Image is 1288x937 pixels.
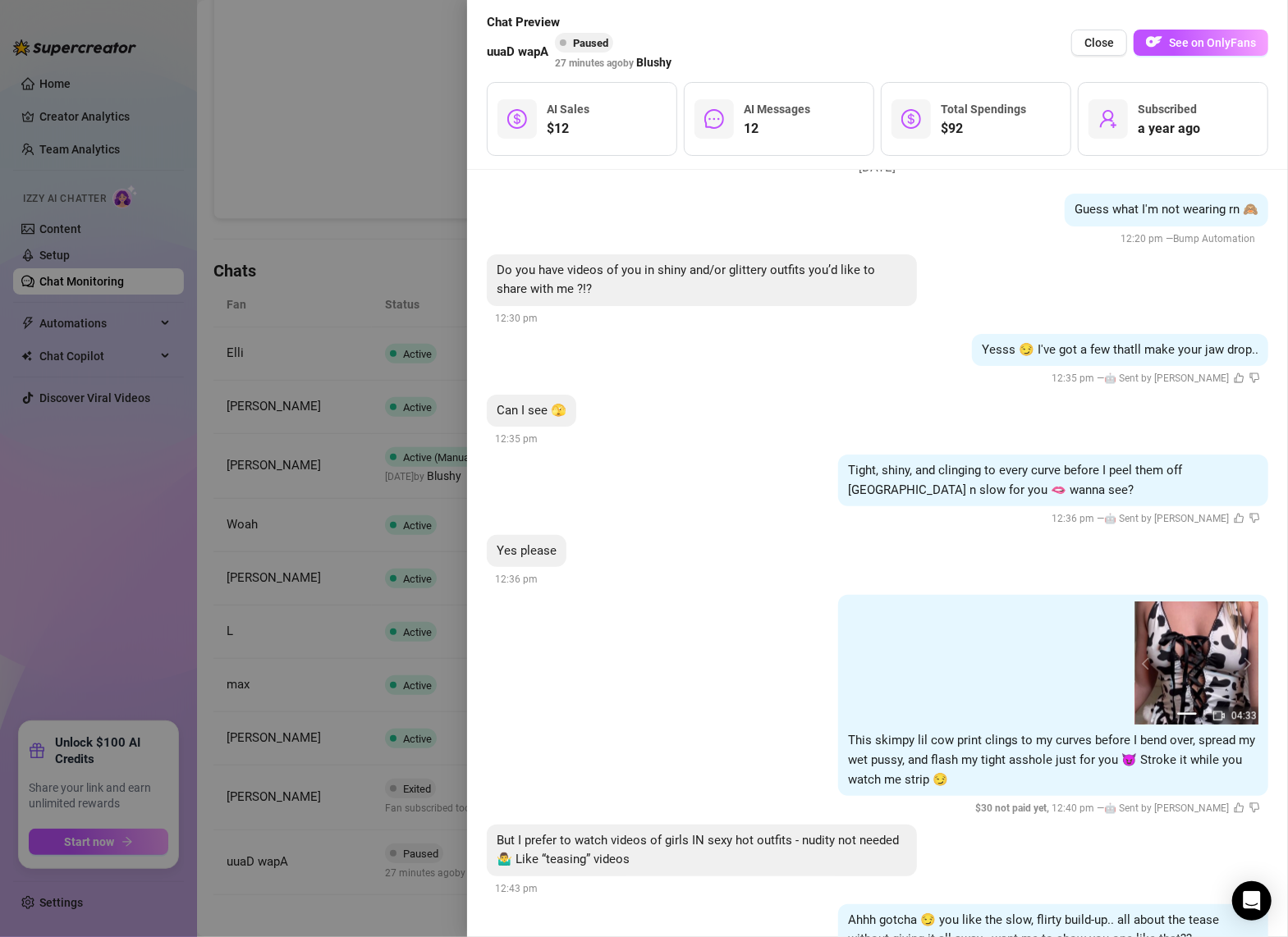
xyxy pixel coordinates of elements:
[1135,601,1258,724] img: media
[1104,373,1229,384] span: 🤖 Sent by [PERSON_NAME]
[547,119,589,139] span: $12
[975,802,1052,814] span: $ 30 not paid yet ,
[1071,30,1127,56] button: Close
[1249,513,1260,523] span: dislike
[497,403,566,418] span: Can I see 🫣
[901,109,921,129] span: dollar
[495,313,538,324] span: 12:30 pm
[1121,233,1260,245] span: 12:20 pm —
[1104,802,1229,814] span: 🤖 Sent by [PERSON_NAME]
[1173,233,1255,245] span: Bump Automation
[495,574,538,585] span: 12:36 pm
[1098,109,1118,129] span: user-add
[1249,802,1260,813] span: dislike
[848,733,1255,786] span: This skimpy lil cow print clings to my curves before I bend over, spread my wet pussy, and flash ...
[1234,373,1244,383] span: like
[547,103,589,116] span: AI Sales
[848,463,1182,497] span: Tight, shiny, and clinging to every curve before I peel them off [GEOGRAPHIC_DATA] n slow for you...
[1249,373,1260,383] span: dislike
[1075,202,1258,217] span: Guess what I'm not wearing rn 🙈
[555,57,672,69] span: 27 minutes ago by
[495,883,538,894] span: 12:43 pm
[982,342,1258,357] span: Yesss 😏 I've got a few thatll make your jaw drop..
[487,13,672,33] span: Chat Preview
[941,119,1026,139] span: $92
[497,833,899,867] span: But I prefer to watch videos of girls IN sexy hot outfits - nudity not needed 🤷‍♂️ Like “teasing”...
[744,103,810,116] span: AI Messages
[744,119,810,139] span: 12
[975,802,1260,814] span: 12:40 pm —
[487,43,548,62] span: uuaD wapA
[1203,712,1217,715] button: 2
[1104,513,1229,524] span: 🤖 Sent by [PERSON_NAME]
[1084,36,1114,49] span: Close
[1052,513,1260,524] span: 12:36 pm —
[1234,513,1244,523] span: like
[1142,656,1155,670] button: prev
[1231,710,1257,721] span: 04:33
[1234,802,1244,813] span: like
[636,53,672,71] span: Blushy
[1138,119,1200,139] span: a year ago
[704,109,724,129] span: message
[573,37,608,49] span: Paused
[1232,881,1272,921] div: Open Intercom Messenger
[1146,34,1162,50] img: OF
[1169,36,1256,49] span: See on OnlyFans
[507,109,527,129] span: dollar
[497,543,557,558] span: Yes please
[1239,656,1252,670] button: next
[1134,30,1268,56] button: OFSee on OnlyFans
[497,263,875,297] span: Do you have videos of you in shiny and/or glittery outfits you’d like to share with me ?!?
[941,103,1026,116] span: Total Spendings
[1213,710,1225,721] span: video-camera
[1138,103,1197,116] span: Subscribed
[1052,373,1260,384] span: 12:35 pm —
[1134,30,1268,57] a: OFSee on OnlyFans
[495,433,538,445] span: 12:35 pm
